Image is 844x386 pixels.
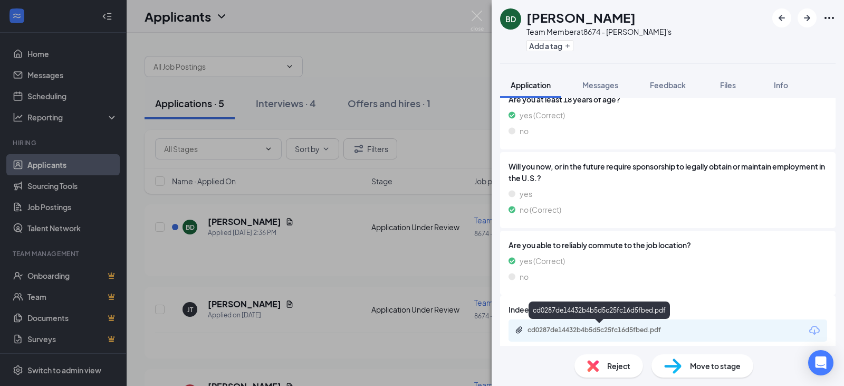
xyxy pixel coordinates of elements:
[808,324,821,337] svg: Download
[509,239,827,251] span: Are you able to reliably commute to the job location?
[526,26,672,37] div: Team Member at 8674 - [PERSON_NAME]'s
[509,93,827,105] span: Are you at least 18 years of age?
[720,80,736,90] span: Files
[520,271,529,283] span: no
[823,12,836,24] svg: Ellipses
[801,12,813,24] svg: ArrowRight
[650,80,686,90] span: Feedback
[520,109,565,121] span: yes (Correct)
[509,161,827,184] span: Will you now, or in the future require sponsorship to legally obtain or maintain employment in th...
[505,14,516,24] div: BD
[798,8,817,27] button: ArrowRight
[690,360,741,372] span: Move to stage
[526,8,636,26] h1: [PERSON_NAME]
[808,350,833,375] div: Open Intercom Messenger
[607,360,630,372] span: Reject
[509,304,564,315] span: Indeed Resume
[772,8,791,27] button: ArrowLeftNew
[520,255,565,267] span: yes (Correct)
[520,125,529,137] span: no
[582,80,618,90] span: Messages
[520,188,532,200] span: yes
[515,326,686,336] a: Paperclipcd0287de14432b4b5d5c25fc16d5fbed.pdf
[511,80,551,90] span: Application
[527,326,675,334] div: cd0287de14432b4b5d5c25fc16d5fbed.pdf
[774,80,788,90] span: Info
[515,326,523,334] svg: Paperclip
[775,12,788,24] svg: ArrowLeftNew
[526,40,573,51] button: PlusAdd a tag
[529,302,670,319] div: cd0287de14432b4b5d5c25fc16d5fbed.pdf
[564,43,571,49] svg: Plus
[520,204,561,215] span: no (Correct)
